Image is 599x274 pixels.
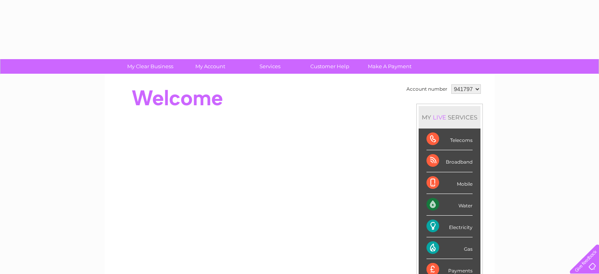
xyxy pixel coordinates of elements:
[427,150,473,172] div: Broadband
[431,114,448,121] div: LIVE
[178,59,243,74] a: My Account
[118,59,183,74] a: My Clear Business
[357,59,422,74] a: Make A Payment
[237,59,302,74] a: Services
[427,172,473,194] div: Mobile
[427,129,473,150] div: Telecoms
[404,82,449,96] td: Account number
[297,59,362,74] a: Customer Help
[427,237,473,259] div: Gas
[427,194,473,216] div: Water
[427,216,473,237] div: Electricity
[419,106,480,129] div: MY SERVICES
